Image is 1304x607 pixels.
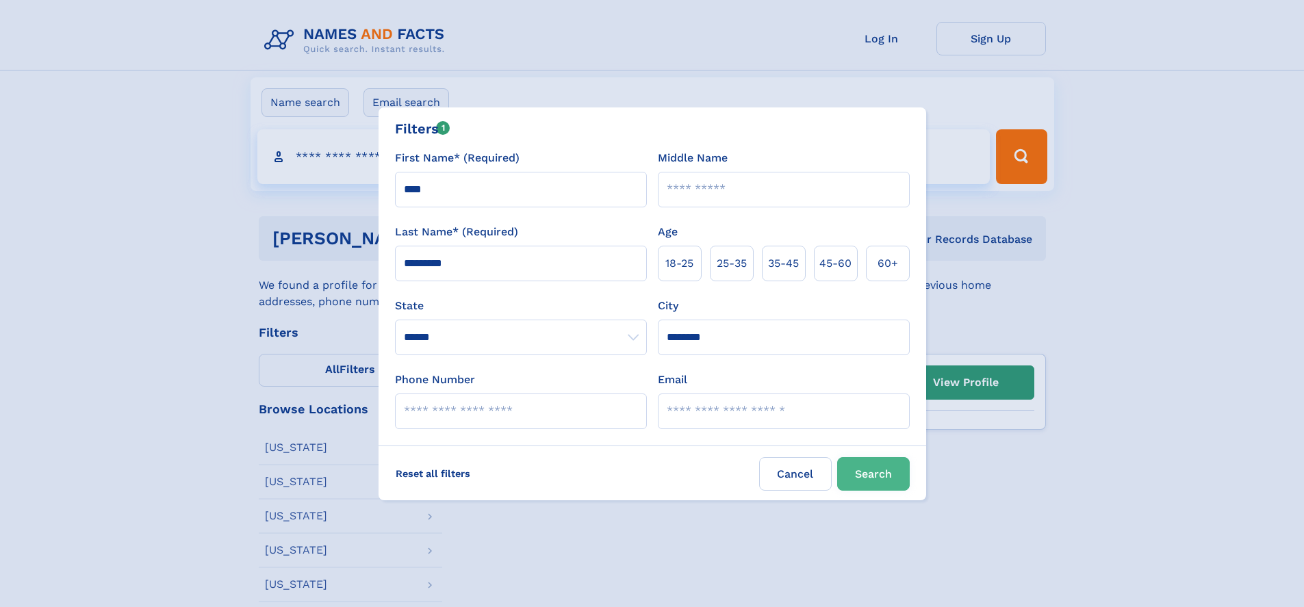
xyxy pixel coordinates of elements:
label: Phone Number [395,372,475,388]
div: Filters [395,118,450,139]
span: 60+ [878,255,898,272]
span: 35‑45 [768,255,799,272]
label: Last Name* (Required) [395,224,518,240]
label: Reset all filters [387,457,479,490]
span: 25‑35 [717,255,747,272]
label: Age [658,224,678,240]
label: Cancel [759,457,832,491]
label: State [395,298,647,314]
button: Search [837,457,910,491]
label: Email [658,372,687,388]
label: Middle Name [658,150,728,166]
span: 45‑60 [819,255,852,272]
label: First Name* (Required) [395,150,520,166]
label: City [658,298,678,314]
span: 18‑25 [665,255,693,272]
